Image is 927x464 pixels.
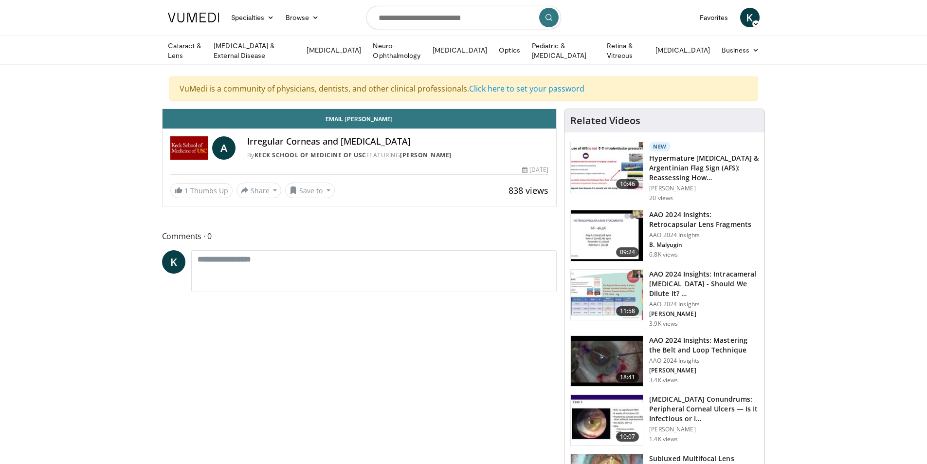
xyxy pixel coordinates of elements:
img: 5ede7c1e-2637-46cb-a546-16fd546e0e1e.150x105_q85_crop-smart_upscale.jpg [571,395,643,445]
p: B. Malyugin [649,241,759,249]
p: New [649,142,671,151]
a: 18:41 AAO 2024 Insights: Mastering the Belt and Loop Technique AAO 2024 Insights [PERSON_NAME] 3.... [570,335,759,387]
p: [PERSON_NAME] [649,310,759,318]
h4: Related Videos [570,115,640,127]
a: Business [716,40,765,60]
span: 18:41 [616,372,639,382]
span: Comments 0 [162,230,557,242]
a: A [212,136,236,160]
div: [DATE] [522,166,548,174]
span: 11:58 [616,306,639,316]
p: AAO 2024 Insights [649,231,759,239]
span: 10:07 [616,432,639,442]
a: Email [PERSON_NAME] [163,109,557,129]
p: AAO 2024 Insights [649,300,759,308]
input: Search topics, interventions [366,6,561,29]
p: [PERSON_NAME] [649,426,759,433]
h3: [MEDICAL_DATA] Conundrums: Peripheral Corneal Ulcers — Is It Infectious or I… [649,394,759,424]
button: Save to [285,183,335,198]
p: [PERSON_NAME] [649,367,759,374]
h3: AAO 2024 Insights: Mastering the Belt and Loop Technique [649,335,759,355]
a: Favorites [694,8,734,27]
a: [MEDICAL_DATA] [301,40,367,60]
span: 1 [184,186,188,195]
a: 1 Thumbs Up [170,183,233,198]
div: By FEATURING [247,151,549,160]
p: 20 views [649,194,673,202]
span: 10:46 [616,179,639,189]
a: K [162,250,185,274]
p: 1.4K views [649,435,678,443]
p: 6.8K views [649,251,678,259]
img: 22a3a3a3-03de-4b31-bd81-a17540334f4a.150x105_q85_crop-smart_upscale.jpg [571,336,643,387]
a: Optics [493,40,526,60]
a: Click here to set your password [469,83,584,94]
a: 10:46 New Hypermature [MEDICAL_DATA] & Argentinian Flag Sign (AFS): Reassessing How… [PERSON_NAME... [570,142,759,202]
a: [MEDICAL_DATA] [427,40,493,60]
img: Keck School of Medicine of USC [170,136,208,160]
span: 09:24 [616,247,639,257]
a: [MEDICAL_DATA] [650,40,716,60]
a: 11:58 AAO 2024 Insights: Intracameral [MEDICAL_DATA] - Should We Dilute It? … AAO 2024 Insights [... [570,269,759,328]
a: Retina & Vitreous [601,41,650,60]
p: 3.9K views [649,320,678,328]
h3: AAO 2024 Insights: Intracameral [MEDICAL_DATA] - Should We Dilute It? … [649,269,759,298]
p: AAO 2024 Insights [649,357,759,365]
a: [PERSON_NAME] [400,151,452,159]
a: Browse [280,8,325,27]
a: Neuro-Ophthalmology [367,41,427,60]
a: 09:24 AAO 2024 Insights: Retrocapsular Lens Fragments AAO 2024 Insights B. Malyugin 6.8K views [570,210,759,261]
a: Pediatric & [MEDICAL_DATA] [526,41,601,60]
span: 838 views [509,185,548,196]
div: VuMedi is a community of physicians, dentists, and other clinical professionals. [169,76,758,101]
h3: Hypermature [MEDICAL_DATA] & Argentinian Flag Sign (AFS): Reassessing How… [649,153,759,183]
a: Cataract & Lens [162,41,208,60]
h4: Irregular Corneas and [MEDICAL_DATA] [247,136,549,147]
button: Share [236,183,282,198]
img: de733f49-b136-4bdc-9e00-4021288efeb7.150x105_q85_crop-smart_upscale.jpg [571,270,643,320]
img: 40c8dcf9-ac14-45af-8571-bda4a5b229bd.150x105_q85_crop-smart_upscale.jpg [571,142,643,193]
h3: AAO 2024 Insights: Retrocapsular Lens Fragments [649,210,759,229]
p: 3.4K views [649,376,678,384]
img: 01f52a5c-6a53-4eb2-8a1d-dad0d168ea80.150x105_q85_crop-smart_upscale.jpg [571,210,643,261]
a: [MEDICAL_DATA] & External Disease [208,41,301,60]
a: Specialties [225,8,280,27]
a: K [740,8,760,27]
p: [PERSON_NAME] [649,185,759,192]
a: 10:07 [MEDICAL_DATA] Conundrums: Peripheral Corneal Ulcers — Is It Infectious or I… [PERSON_NAME]... [570,394,759,446]
a: Keck School of Medicine of USC [254,151,366,159]
img: VuMedi Logo [168,13,219,22]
